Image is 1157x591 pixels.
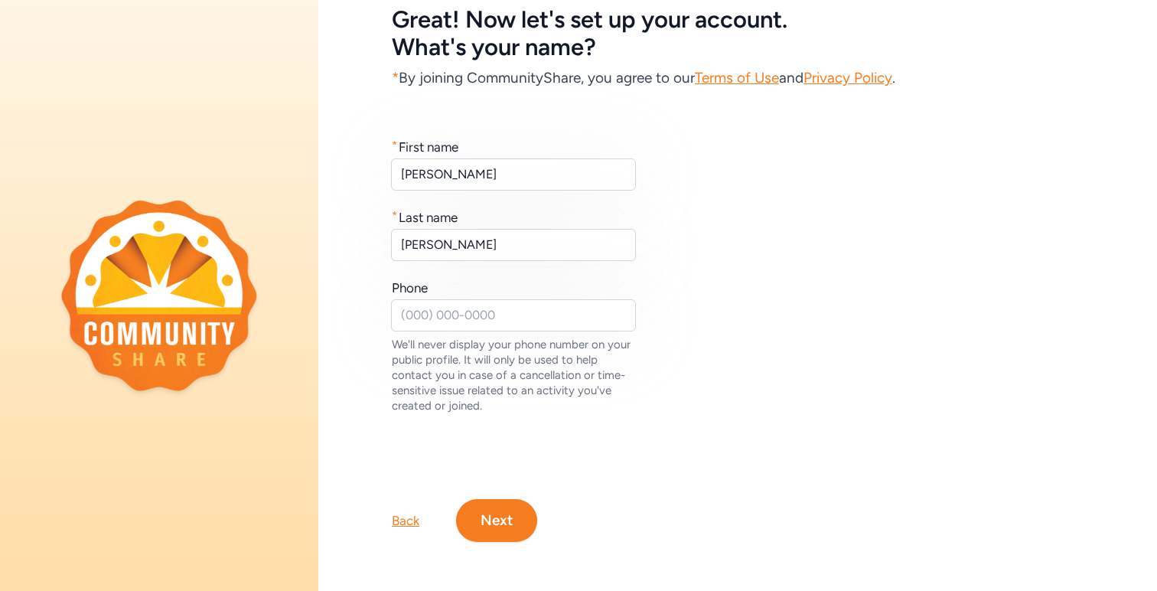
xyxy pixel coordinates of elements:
[392,337,637,413] div: We'll never display your phone number on your public profile. It will only be used to help contac...
[803,69,892,87] a: Privacy Policy
[392,511,419,530] div: Back
[61,200,257,391] img: logo
[399,138,458,156] div: First name
[392,34,1084,61] div: What's your name?
[392,6,1084,34] div: Great! Now let's set up your account.
[392,67,1084,89] div: By joining CommunityShare, you agree to our and .
[392,279,428,297] div: Phone
[399,208,458,227] div: Last name
[391,299,636,331] input: (000) 000-0000
[456,499,537,542] button: Next
[695,69,779,87] a: Terms of Use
